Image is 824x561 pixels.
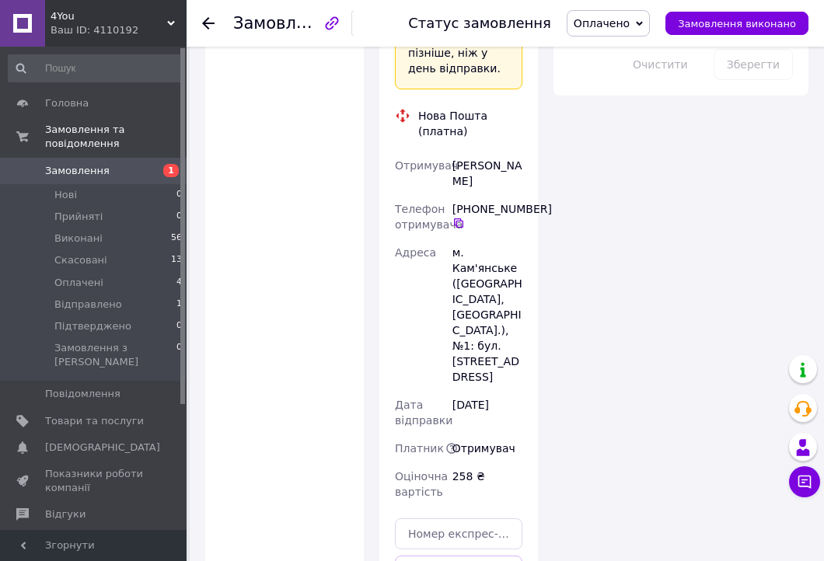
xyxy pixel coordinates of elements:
span: Товари та послуги [45,414,144,428]
span: Відгуки [45,507,86,521]
span: 1 [163,164,179,177]
span: 56 [171,232,182,246]
div: м. Кам'янське ([GEOGRAPHIC_DATA], [GEOGRAPHIC_DATA].), №1: бул. [STREET_ADDRESS] [449,239,525,391]
span: Замовлення [233,14,337,33]
span: Отримувач [395,159,458,172]
span: Виконані [54,232,103,246]
span: Головна [45,96,89,110]
span: Дата відправки [395,399,452,427]
span: Платник [395,442,444,455]
span: Повідомлення [45,387,120,401]
span: [DEMOGRAPHIC_DATA] [45,441,160,455]
div: Нова Пошта (платна) [414,108,526,139]
div: 258 ₴ [449,462,525,506]
button: Чат з покупцем [789,466,820,497]
div: Статус замовлення [408,16,551,31]
span: Замовлення [45,164,110,178]
span: 0 [176,188,182,202]
div: [DATE] [449,391,525,434]
span: Телефон отримувача [395,203,463,231]
input: Номер експрес-накладної [395,518,522,549]
span: 0 [176,319,182,333]
span: Підтверджено [54,319,131,333]
span: Скасовані [54,253,107,267]
div: Отримувач [449,434,525,462]
div: Повернутися назад [202,16,215,31]
span: Оплачено [574,17,630,30]
span: Адреса [395,246,436,259]
span: Показники роботи компанії [45,467,144,495]
span: 0 [176,210,182,224]
span: Оплачені [54,276,103,290]
span: Оціночна вартість [395,470,448,498]
span: Відправлено [54,298,122,312]
span: Замовлення виконано [678,18,796,30]
span: 4 [176,276,182,290]
span: Замовлення та повідомлення [45,123,187,151]
span: 0 [176,341,182,369]
div: [PERSON_NAME] [449,152,525,195]
span: 4You [51,9,167,23]
span: Прийняті [54,210,103,224]
div: Ваш ID: 4110192 [51,23,187,37]
input: Пошук [8,54,183,82]
span: 1 [176,298,182,312]
span: Нові [54,188,77,202]
div: [PHONE_NUMBER] [452,201,522,229]
span: 13 [171,253,182,267]
button: Замовлення виконано [665,12,808,35]
span: Замовлення з [PERSON_NAME] [54,341,176,369]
